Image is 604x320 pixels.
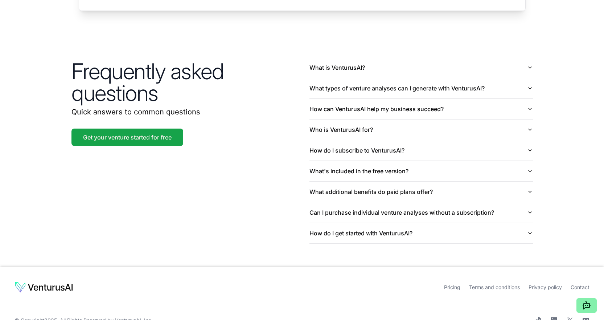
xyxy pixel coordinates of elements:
p: Quick answers to common questions [71,107,295,117]
button: Can I purchase individual venture analyses without a subscription? [309,202,533,223]
a: Get your venture started for free [71,129,183,146]
button: What is VenturusAI? [309,57,533,78]
a: Contact [571,284,589,290]
h2: Frequently asked questions [71,60,295,104]
a: Pricing [444,284,460,290]
a: Privacy policy [529,284,562,290]
a: Terms and conditions [469,284,520,290]
button: How do I get started with VenturusAI? [309,223,533,243]
button: How can VenturusAI help my business succeed? [309,99,533,119]
button: What's included in the free version? [309,161,533,181]
img: logo [15,281,73,293]
button: What additional benefits do paid plans offer? [309,182,533,202]
button: Who is VenturusAI for? [309,120,533,140]
button: What types of venture analyses can I generate with VenturusAI? [309,78,533,98]
button: How do I subscribe to VenturusAI? [309,140,533,161]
